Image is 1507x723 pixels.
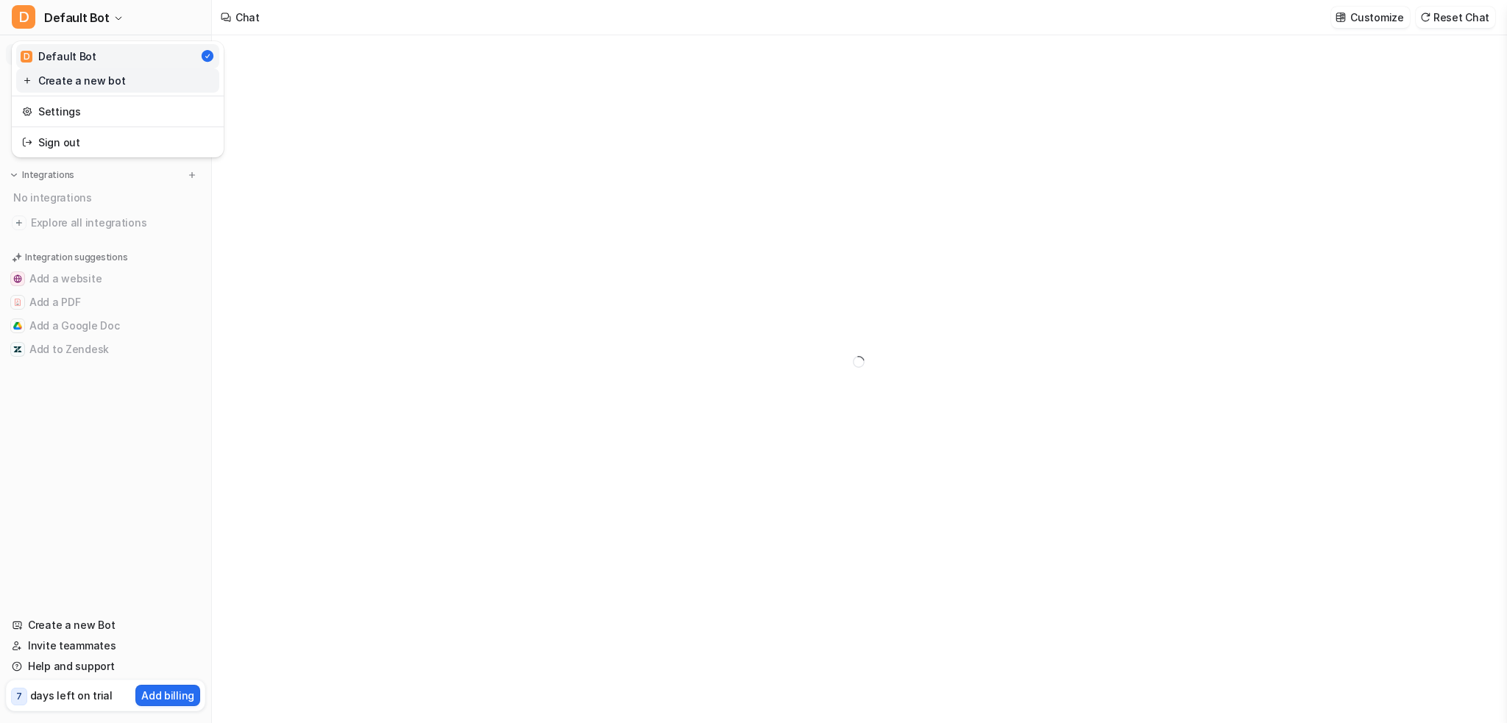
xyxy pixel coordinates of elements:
[44,7,110,28] span: Default Bot
[22,104,32,119] img: reset
[12,5,35,29] span: D
[12,41,224,157] div: DDefault Bot
[16,68,219,93] a: Create a new bot
[16,99,219,124] a: Settings
[22,73,32,88] img: reset
[22,135,32,150] img: reset
[21,51,32,63] span: D
[16,130,219,154] a: Sign out
[21,49,96,64] div: Default Bot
